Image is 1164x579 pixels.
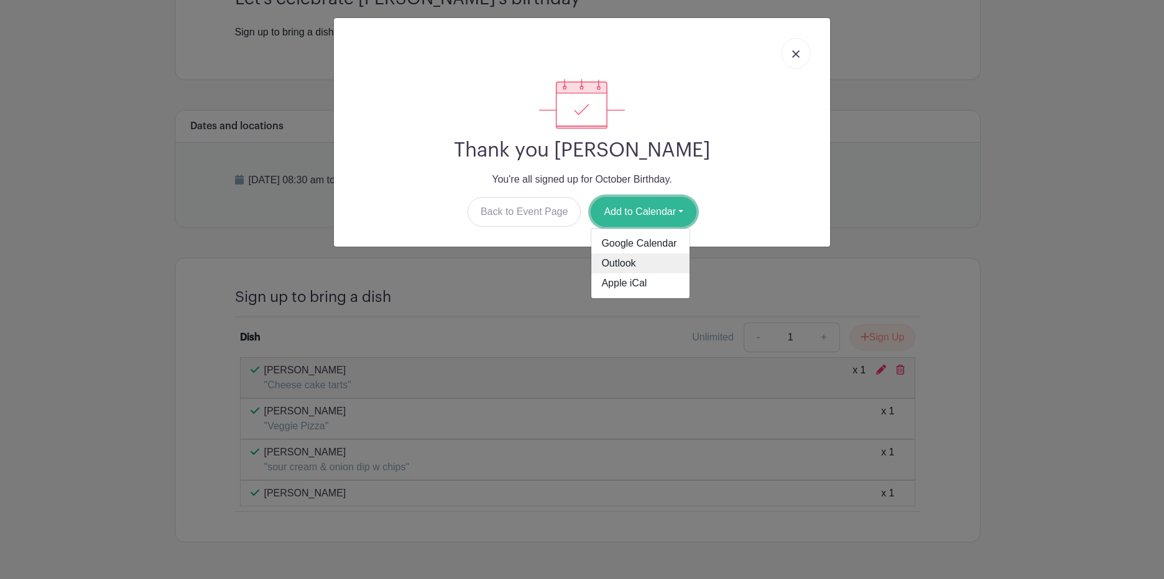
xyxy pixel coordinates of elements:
[539,79,625,129] img: signup_complete-c468d5dda3e2740ee63a24cb0ba0d3ce5d8a4ecd24259e683200fb1569d990c8.svg
[344,172,820,187] p: You're all signed up for October Birthday.
[591,234,690,253] a: Google Calendar
[468,197,581,227] a: Back to Event Page
[344,139,820,162] h2: Thank you [PERSON_NAME]
[591,197,696,227] button: Add to Calendar
[591,253,690,273] a: Outlook
[591,273,690,293] a: Apple iCal
[792,50,800,58] img: close_button-5f87c8562297e5c2d7936805f587ecaba9071eb48480494691a3f1689db116b3.svg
